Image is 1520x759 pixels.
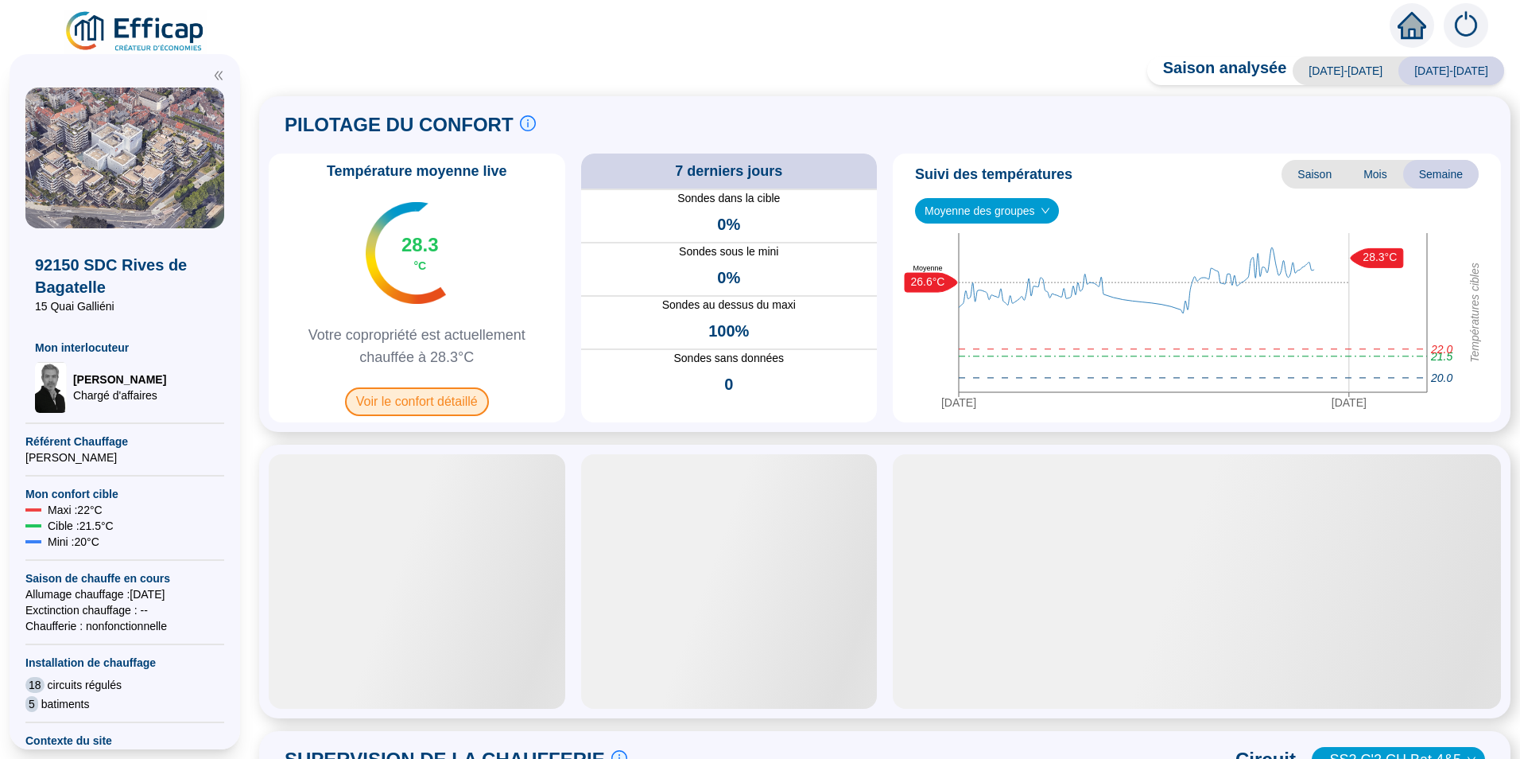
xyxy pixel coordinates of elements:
[213,70,224,81] span: double-left
[25,586,224,602] span: Allumage chauffage : [DATE]
[1468,263,1481,363] tspan: Températures cibles
[366,202,446,304] img: indicateur températures
[1147,56,1287,85] span: Saison analysée
[581,190,878,207] span: Sondes dans la cible
[317,160,517,182] span: Température moyenne live
[911,275,945,288] text: 26.6°C
[1398,56,1504,85] span: [DATE]-[DATE]
[1293,56,1398,85] span: [DATE]-[DATE]
[35,254,215,298] span: 92150 SDC Rives de Bagatelle
[675,160,782,182] span: 7 derniers jours
[25,486,224,502] span: Mon confort cible
[25,602,224,618] span: Exctinction chauffage : --
[35,340,215,356] span: Mon interlocuteur
[1282,160,1347,189] span: Saison
[25,677,45,693] span: 18
[25,570,224,586] span: Saison de chauffe en cours
[48,677,122,693] span: circuits régulés
[25,434,224,450] span: Référent Chauffage
[401,232,439,258] span: 28.3
[581,297,878,313] span: Sondes au dessus du maxi
[48,534,99,550] span: Mini : 20 °C
[41,696,90,712] span: batiments
[520,115,536,131] span: info-circle
[1398,11,1426,40] span: home
[1363,251,1397,263] text: 28.3°C
[73,387,166,403] span: Chargé d'affaires
[1403,160,1479,189] span: Semaine
[25,733,224,749] span: Contexte du site
[1347,160,1403,189] span: Mois
[1430,372,1452,384] tspan: 20.0
[25,450,224,465] span: [PERSON_NAME]
[35,362,67,413] img: Chargé d'affaires
[717,267,740,289] span: 0%
[35,298,215,314] span: 15 Quai Galliéni
[941,396,976,409] tspan: [DATE]
[25,655,224,671] span: Installation de chauffage
[1332,396,1367,409] tspan: [DATE]
[48,502,103,518] span: Maxi : 22 °C
[73,372,166,387] span: [PERSON_NAME]
[285,112,514,138] span: PILOTAGE DU CONFORT
[25,618,224,634] span: Chaufferie : non fonctionnelle
[581,350,878,367] span: Sondes sans données
[64,10,207,54] img: efficap energie logo
[25,696,38,712] span: 5
[724,373,733,395] span: 0
[1430,350,1452,363] tspan: 21.5
[925,199,1049,223] span: Moyenne des groupes
[915,163,1072,185] span: Suivi des températures
[413,258,426,274] span: °C
[345,387,489,416] span: Voir le confort détaillé
[275,324,559,368] span: Votre copropriété est actuellement chauffée à 28.3°C
[48,518,114,534] span: Cible : 21.5 °C
[1444,3,1488,48] img: alerts
[708,320,749,342] span: 100%
[1041,206,1050,216] span: down
[717,213,740,235] span: 0%
[581,243,878,260] span: Sondes sous le mini
[1430,343,1452,356] tspan: 22.0
[913,264,942,272] text: Moyenne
